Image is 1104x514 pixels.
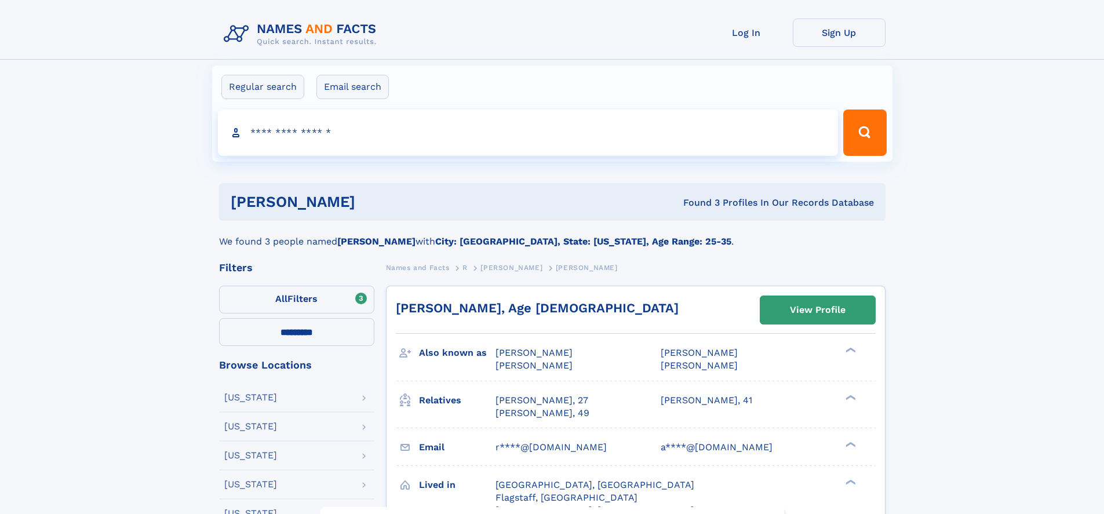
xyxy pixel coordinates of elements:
[519,196,874,209] div: Found 3 Profiles In Our Records Database
[224,422,277,431] div: [US_STATE]
[495,347,573,358] span: [PERSON_NAME]
[556,264,618,272] span: [PERSON_NAME]
[275,293,287,304] span: All
[843,393,857,401] div: ❯
[219,360,374,370] div: Browse Locations
[337,236,416,247] b: [PERSON_NAME]
[480,264,542,272] span: [PERSON_NAME]
[661,360,738,371] span: [PERSON_NAME]
[790,297,846,323] div: View Profile
[843,110,886,156] button: Search Button
[219,19,386,50] img: Logo Names and Facts
[419,343,495,363] h3: Also known as
[843,347,857,354] div: ❯
[793,19,886,47] a: Sign Up
[231,195,519,209] h1: [PERSON_NAME]
[495,479,694,490] span: [GEOGRAPHIC_DATA], [GEOGRAPHIC_DATA]
[419,438,495,457] h3: Email
[462,260,468,275] a: R
[218,110,839,156] input: search input
[221,75,304,99] label: Regular search
[661,394,752,407] a: [PERSON_NAME], 41
[224,451,277,460] div: [US_STATE]
[760,296,875,324] a: View Profile
[843,440,857,448] div: ❯
[495,407,589,420] a: [PERSON_NAME], 49
[316,75,389,99] label: Email search
[224,480,277,489] div: [US_STATE]
[419,475,495,495] h3: Lived in
[480,260,542,275] a: [PERSON_NAME]
[495,394,588,407] a: [PERSON_NAME], 27
[435,236,731,247] b: City: [GEOGRAPHIC_DATA], State: [US_STATE], Age Range: 25-35
[386,260,450,275] a: Names and Facts
[495,492,637,503] span: Flagstaff, [GEOGRAPHIC_DATA]
[396,301,679,315] a: [PERSON_NAME], Age [DEMOGRAPHIC_DATA]
[495,360,573,371] span: [PERSON_NAME]
[224,393,277,402] div: [US_STATE]
[419,391,495,410] h3: Relatives
[661,347,738,358] span: [PERSON_NAME]
[219,286,374,313] label: Filters
[219,221,886,249] div: We found 3 people named with .
[462,264,468,272] span: R
[219,263,374,273] div: Filters
[843,478,857,486] div: ❯
[700,19,793,47] a: Log In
